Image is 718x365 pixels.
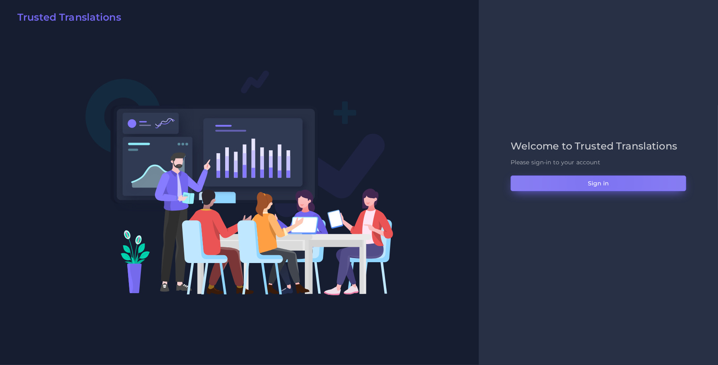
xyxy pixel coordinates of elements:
[17,12,121,24] h2: Trusted Translations
[85,70,394,296] img: Login V2
[511,158,686,167] p: Please sign-in to your account
[511,140,686,152] h2: Welcome to Trusted Translations
[12,12,121,26] a: Trusted Translations
[511,175,686,191] button: Sign in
